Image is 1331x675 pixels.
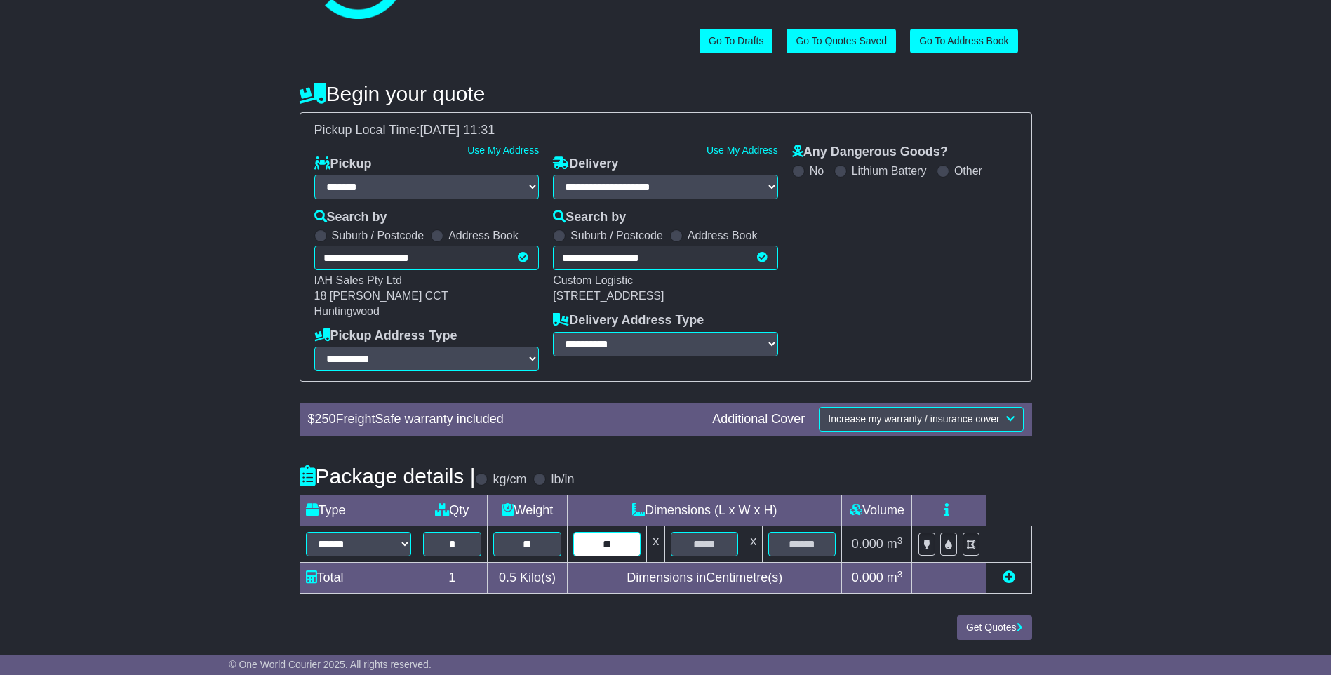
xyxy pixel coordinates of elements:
[810,164,824,178] label: No
[314,210,387,225] label: Search by
[417,563,487,594] td: 1
[852,537,883,551] span: 0.000
[887,570,903,584] span: m
[553,210,626,225] label: Search by
[314,290,448,302] span: 18 [PERSON_NAME] CCT
[744,526,763,563] td: x
[910,29,1017,53] a: Go To Address Book
[1003,570,1015,584] a: Add new item
[301,412,706,427] div: $ FreightSafe warranty included
[487,495,567,526] td: Weight
[647,526,665,563] td: x
[417,495,487,526] td: Qty
[300,465,476,488] h4: Package details |
[954,164,982,178] label: Other
[553,156,618,172] label: Delivery
[314,156,372,172] label: Pickup
[307,123,1024,138] div: Pickup Local Time:
[957,615,1032,640] button: Get Quotes
[487,563,567,594] td: Kilo(s)
[819,407,1023,432] button: Increase my warranty / insurance cover
[300,563,417,594] td: Total
[570,229,663,242] label: Suburb / Postcode
[420,123,495,137] span: [DATE] 11:31
[852,570,883,584] span: 0.000
[300,82,1032,105] h4: Begin your quote
[314,328,457,344] label: Pickup Address Type
[314,274,402,286] span: IAH Sales Pty Ltd
[448,229,519,242] label: Address Book
[493,472,526,488] label: kg/cm
[567,563,841,594] td: Dimensions in Centimetre(s)
[553,290,664,302] span: [STREET_ADDRESS]
[688,229,758,242] label: Address Book
[897,535,903,546] sup: 3
[828,413,999,425] span: Increase my warranty / insurance cover
[792,145,948,160] label: Any Dangerous Goods?
[787,29,896,53] a: Go To Quotes Saved
[705,412,812,427] div: Additional Cover
[551,472,574,488] label: lb/in
[553,274,633,286] span: Custom Logistic
[314,305,380,317] span: Huntingwood
[229,659,432,670] span: © One World Courier 2025. All rights reserved.
[707,145,778,156] a: Use My Address
[897,569,903,580] sup: 3
[332,229,424,242] label: Suburb / Postcode
[567,495,841,526] td: Dimensions (L x W x H)
[467,145,539,156] a: Use My Address
[300,495,417,526] td: Type
[700,29,772,53] a: Go To Drafts
[887,537,903,551] span: m
[852,164,927,178] label: Lithium Battery
[842,495,912,526] td: Volume
[499,570,516,584] span: 0.5
[315,412,336,426] span: 250
[553,313,704,328] label: Delivery Address Type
